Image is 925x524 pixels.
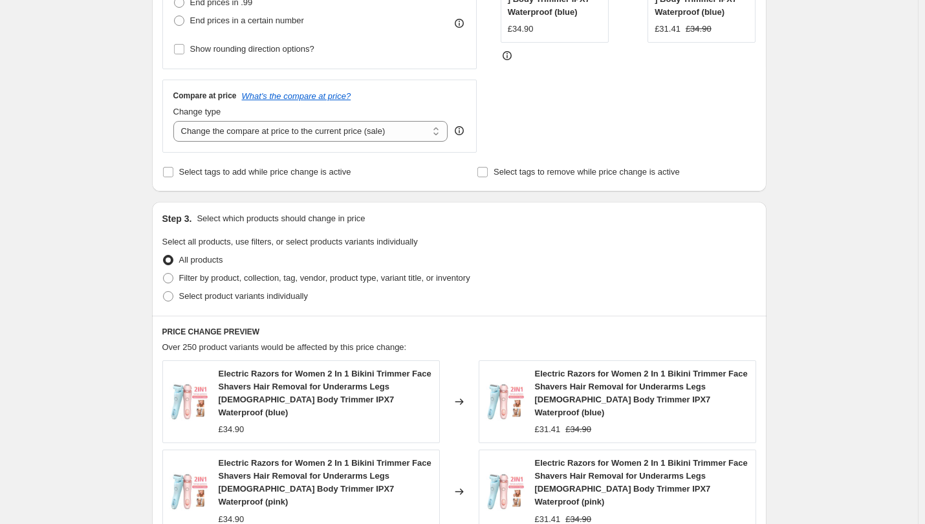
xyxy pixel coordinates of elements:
span: Electric Razors for Women 2 In 1 Bikini Trimmer Face Shavers Hair Removal for Underarms Legs [DEM... [219,369,431,417]
h2: Step 3. [162,212,192,225]
div: £31.41 [655,23,680,36]
img: S928cbb7f34094b88a99c1c5513d35f0ct_80x.webp [169,472,208,511]
span: End prices in a certain number [190,16,304,25]
span: Change type [173,107,221,116]
span: Select all products, use filters, or select products variants individually [162,237,418,246]
h3: Compare at price [173,91,237,101]
strike: £34.90 [565,423,591,436]
p: Select which products should change in price [197,212,365,225]
h6: PRICE CHANGE PREVIEW [162,327,756,337]
span: Select tags to add while price change is active [179,167,351,177]
span: Select tags to remove while price change is active [494,167,680,177]
span: Electric Razors for Women 2 In 1 Bikini Trimmer Face Shavers Hair Removal for Underarms Legs [DEM... [219,458,431,507]
span: All products [179,255,223,265]
span: Select product variants individually [179,291,308,301]
img: S928cbb7f34094b88a99c1c5513d35f0ct_80x.webp [486,472,525,511]
span: Electric Razors for Women 2 In 1 Bikini Trimmer Face Shavers Hair Removal for Underarms Legs [DEM... [535,458,748,507]
div: £34.90 [508,23,534,36]
span: Show rounding direction options? [190,44,314,54]
span: Over 250 product variants would be affected by this price change: [162,342,407,352]
img: S928cbb7f34094b88a99c1c5513d35f0ct_80x.webp [486,382,525,421]
img: S928cbb7f34094b88a99c1c5513d35f0ct_80x.webp [169,382,208,421]
div: help [453,124,466,137]
button: What's the compare at price? [242,91,351,101]
div: £34.90 [219,423,245,436]
span: Electric Razors for Women 2 In 1 Bikini Trimmer Face Shavers Hair Removal for Underarms Legs [DEM... [535,369,748,417]
span: Filter by product, collection, tag, vendor, product type, variant title, or inventory [179,273,470,283]
strike: £34.90 [686,23,712,36]
div: £31.41 [535,423,561,436]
